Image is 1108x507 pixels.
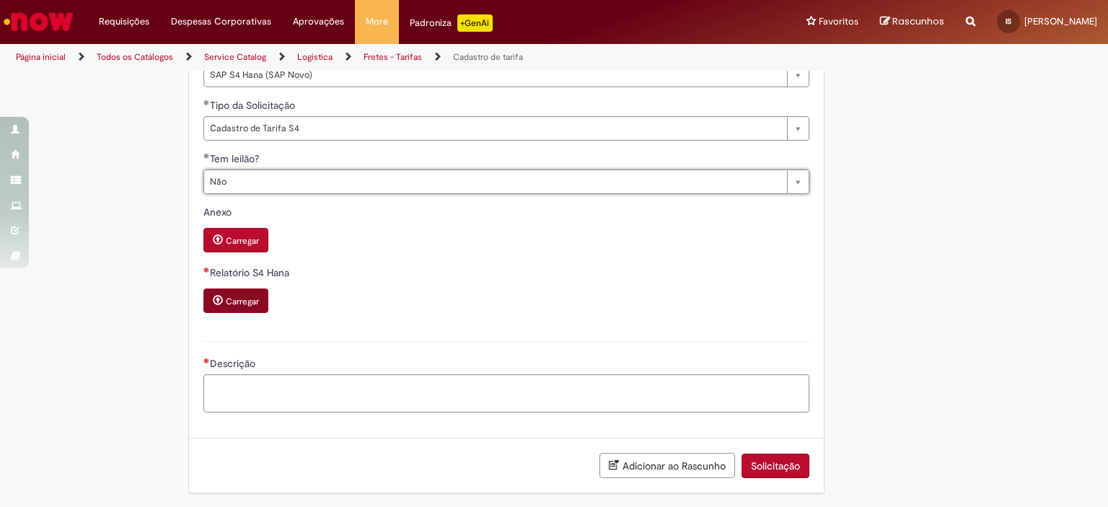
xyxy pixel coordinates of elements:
[203,288,268,313] button: Carregar anexo de Relatório S4 Hana Required
[1,7,76,36] img: ServiceNow
[203,374,809,413] textarea: Descrição
[1024,15,1097,27] span: [PERSON_NAME]
[226,296,259,307] small: Carregar
[97,51,173,63] a: Todos os Catálogos
[210,117,780,140] span: Cadastro de Tarifa S4
[210,357,258,370] span: Descrição
[203,100,210,105] span: Obrigatório Preenchido
[453,51,523,63] a: Cadastro de tarifa
[599,453,735,478] button: Adicionar ao Rascunho
[171,14,271,29] span: Despesas Corporativas
[1006,17,1011,26] span: IS
[892,14,944,28] span: Rascunhos
[364,51,422,63] a: Fretes - Tarifas
[210,99,298,112] span: Tipo da Solicitação
[210,63,780,87] span: SAP S4 Hana (SAP Novo)
[210,170,780,193] span: Não
[99,14,149,29] span: Requisições
[203,153,210,159] span: Obrigatório Preenchido
[742,454,809,478] button: Solicitação
[203,358,210,363] span: Necessários
[297,51,333,63] a: Logistica
[210,152,262,165] span: Tem leilão?
[203,228,268,252] button: Carregar anexo de Anexo
[203,267,210,273] span: Necessários
[203,206,234,219] span: Anexo
[11,44,728,71] ul: Trilhas de página
[16,51,66,63] a: Página inicial
[880,15,944,29] a: Rascunhos
[210,266,292,279] span: Relatório S4 Hana
[204,51,266,63] a: Service Catalog
[366,14,388,29] span: More
[293,14,344,29] span: Aprovações
[457,14,493,32] p: +GenAi
[226,235,259,247] small: Carregar
[819,14,858,29] span: Favoritos
[410,14,493,32] div: Padroniza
